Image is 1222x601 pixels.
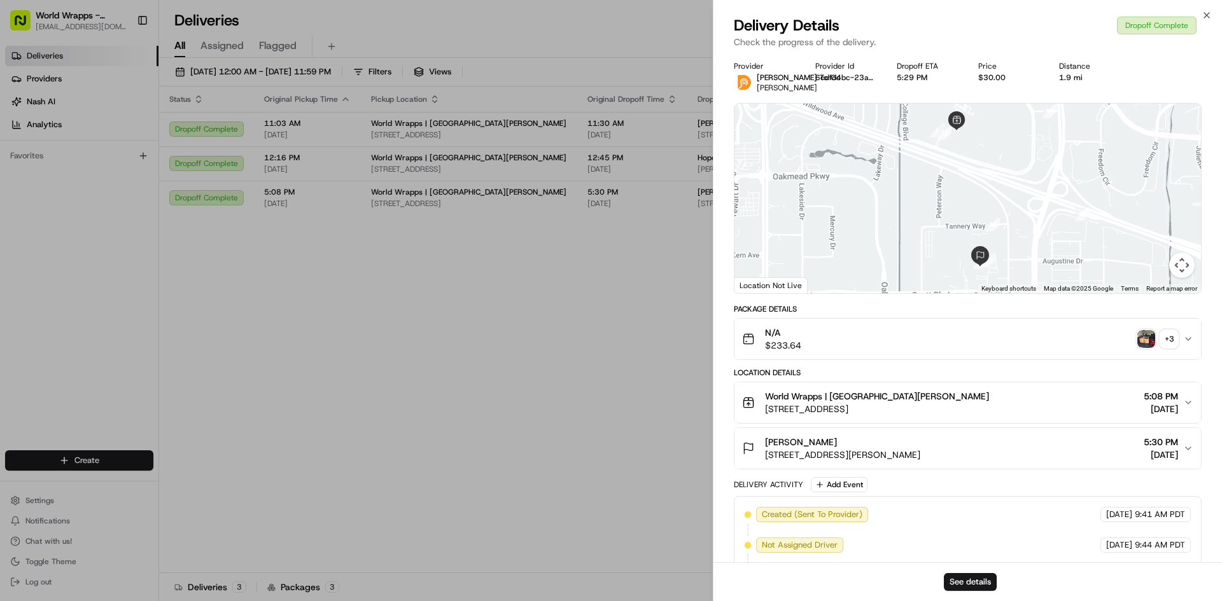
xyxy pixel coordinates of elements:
[757,73,841,83] span: [PERSON_NAME] To Go
[1075,207,1089,221] div: 15
[734,319,1201,359] button: N/A$233.64photo_proof_of_pickup image+3
[765,403,989,415] span: [STREET_ADDRESS]
[734,73,754,93] img: ddtg_logo_v2.png
[931,123,945,137] div: 9
[13,121,36,144] img: 1736555255976-a54dd68f-1ca7-489b-9aae-adbdc363a1c4
[734,61,795,71] div: Provider
[738,277,780,293] img: Google
[897,73,958,83] div: 5:29 PM
[33,82,210,95] input: Clear
[986,218,1000,231] div: 12
[981,253,995,267] div: 14
[13,51,232,71] p: Welcome 👋
[762,539,838,551] span: Not Assigned Driver
[978,73,1039,83] div: $30.00
[1144,448,1178,461] span: [DATE]
[1137,330,1155,348] img: photo_proof_of_pickup image
[1135,539,1185,551] span: 9:44 AM PDT
[734,368,1202,378] div: Location Details
[944,573,997,591] button: See details
[1106,539,1132,551] span: [DATE]
[43,121,209,134] div: Start new chat
[815,73,876,83] button: 6cdfd4bc-23aa-de1f-13b1-376fa0aafd69
[102,179,209,202] a: 💻API Documentation
[1043,104,1057,118] div: 11
[1044,285,1113,292] span: Map data ©2025 Google
[1144,403,1178,415] span: [DATE]
[1135,509,1185,520] span: 9:41 AM PDT
[811,477,867,492] button: Add Event
[120,184,204,197] span: API Documentation
[8,179,102,202] a: 📗Knowledge Base
[216,125,232,141] button: Start new chat
[1121,285,1139,292] a: Terms (opens in new tab)
[13,186,23,196] div: 📗
[734,15,839,36] span: Delivery Details
[765,448,920,461] span: [STREET_ADDRESS][PERSON_NAME]
[108,186,118,196] div: 💻
[734,382,1201,423] button: World Wrapps | [GEOGRAPHIC_DATA][PERSON_NAME][STREET_ADDRESS]5:08 PM[DATE]
[1169,252,1195,278] button: Map camera controls
[734,36,1202,48] p: Check the progress of the delivery.
[1137,330,1178,348] button: photo_proof_of_pickup image+3
[43,134,161,144] div: We're available if you need us!
[734,277,808,293] div: Location Not Live
[765,339,801,352] span: $233.64
[981,284,1036,293] button: Keyboard shortcuts
[734,480,803,490] div: Delivery Activity
[765,390,989,403] span: World Wrapps | [GEOGRAPHIC_DATA][PERSON_NAME]
[1146,285,1197,292] a: Report a map error
[127,216,154,225] span: Pylon
[1160,330,1178,348] div: + 3
[1106,509,1132,520] span: [DATE]
[978,61,1039,71] div: Price
[734,304,1202,314] div: Package Details
[762,509,862,520] span: Created (Sent To Provider)
[765,436,837,448] span: [PERSON_NAME]
[815,61,876,71] div: Provider Id
[1144,436,1178,448] span: 5:30 PM
[757,83,817,93] span: [PERSON_NAME]
[1059,61,1120,71] div: Distance
[738,277,780,293] a: Open this area in Google Maps (opens a new window)
[938,126,952,140] div: 10
[13,13,38,38] img: Nash
[765,326,801,339] span: N/A
[25,184,97,197] span: Knowledge Base
[1144,390,1178,403] span: 5:08 PM
[734,428,1201,469] button: [PERSON_NAME][STREET_ADDRESS][PERSON_NAME]5:30 PM[DATE]
[1059,73,1120,83] div: 1.9 mi
[90,215,154,225] a: Powered byPylon
[897,61,958,71] div: Dropoff ETA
